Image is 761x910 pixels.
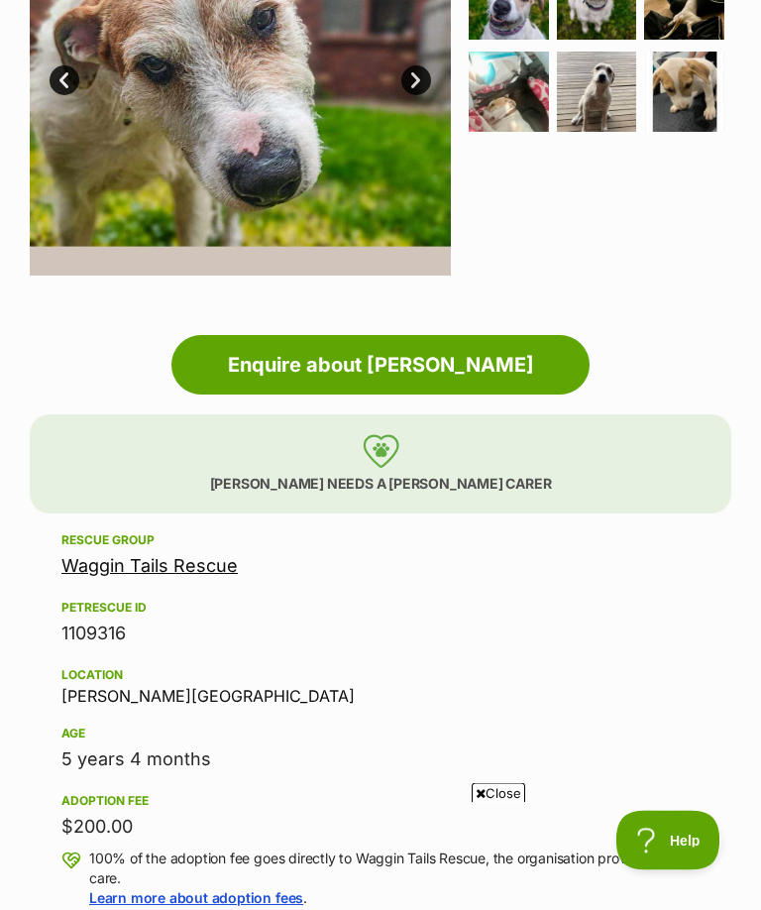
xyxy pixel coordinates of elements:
[61,556,238,577] a: Waggin Tails Rescue
[469,53,549,133] img: Photo of Bella
[472,783,525,803] span: Close
[61,533,700,549] div: Rescue group
[401,66,431,96] a: Next
[644,53,724,133] img: Photo of Bella
[363,435,399,469] img: foster-care-31f2a1ccfb079a48fc4dc6d2a002ce68c6d2b76c7ccb9e0da61f6cd5abbf869a.svg
[616,811,721,870] iframe: Help Scout Beacon - Open
[557,53,637,133] img: Photo of Bella
[61,664,700,706] div: [PERSON_NAME][GEOGRAPHIC_DATA]
[61,601,700,617] div: PetRescue ID
[61,668,700,684] div: Location
[50,66,79,96] a: Prev
[30,415,731,514] p: [PERSON_NAME] needs a [PERSON_NAME] carer
[61,794,700,810] div: Adoption fee
[61,727,700,742] div: Age
[61,746,700,774] div: 5 years 4 months
[20,811,741,900] iframe: Advertisement
[61,621,700,648] div: 1109316
[171,336,590,396] a: Enquire about [PERSON_NAME]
